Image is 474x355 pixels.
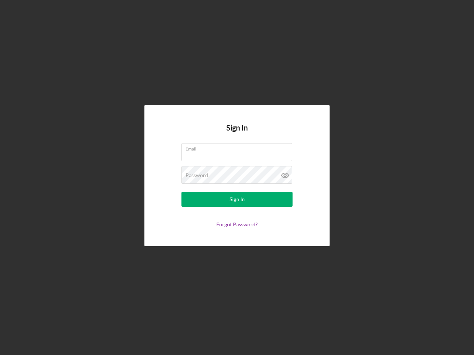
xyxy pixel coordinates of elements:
button: Sign In [181,192,293,207]
div: Sign In [230,192,245,207]
h4: Sign In [226,124,248,143]
label: Email [186,143,292,152]
label: Password [186,172,208,178]
a: Forgot Password? [216,221,258,227]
